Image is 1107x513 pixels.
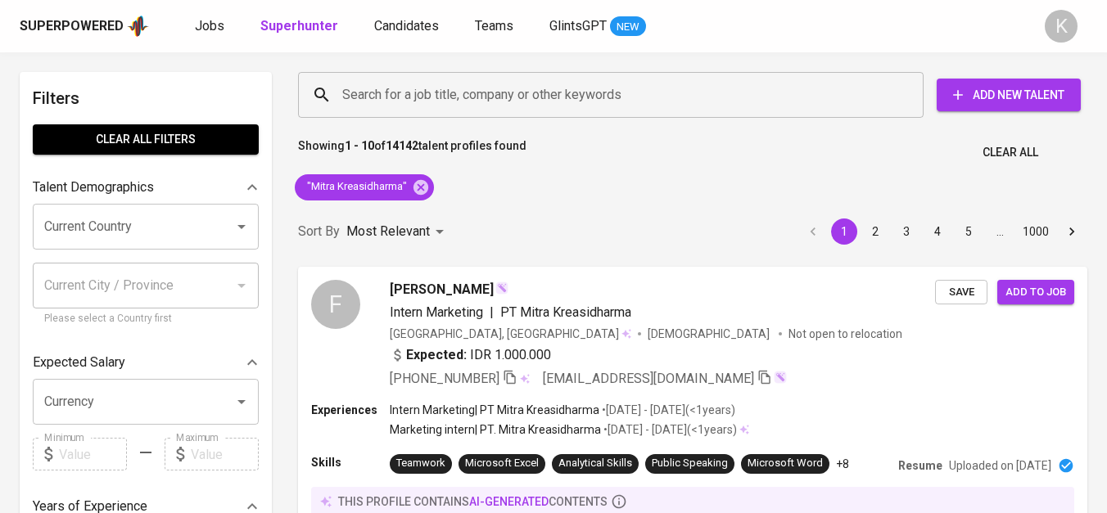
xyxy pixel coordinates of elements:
[937,79,1081,111] button: Add New Talent
[406,345,467,365] b: Expected:
[260,18,338,34] b: Superhunter
[601,421,737,438] p: • [DATE] - [DATE] ( <1 years )
[831,218,857,245] button: page 1
[33,353,125,372] p: Expected Salary
[20,14,149,38] a: Superpoweredapp logo
[748,456,823,471] div: Microsoft Word
[390,345,551,365] div: IDR 1.000.000
[374,16,442,37] a: Candidates
[797,218,1087,245] nav: pagination navigation
[949,457,1051,474] p: Uploaded on [DATE]
[390,421,601,438] p: Marketing intern | PT. Mitra Kreasidharma
[33,124,259,155] button: Clear All filters
[490,303,494,322] span: |
[191,438,259,470] input: Value
[396,456,445,471] div: Teamwork
[33,85,259,111] h6: Filters
[924,218,951,245] button: Go to page 4
[475,18,513,34] span: Teams
[346,222,430,241] p: Most Relevant
[33,171,259,204] div: Talent Demographics
[195,18,224,34] span: Jobs
[20,17,124,36] div: Superpowered
[774,371,787,384] img: magic_wand.svg
[549,16,646,37] a: GlintsGPT NEW
[983,142,1038,163] span: Clear All
[44,311,247,327] p: Please select a Country first
[346,217,450,247] div: Most Relevant
[295,174,434,200] div: "Mitra Kreasidharma"
[195,16,228,37] a: Jobs
[390,280,494,299] span: [PERSON_NAME]
[33,178,154,197] p: Talent Demographics
[1059,218,1085,245] button: Go to next page
[260,16,341,37] a: Superhunter
[648,326,772,342] span: [DEMOGRAPHIC_DATA]
[1045,10,1078,43] div: K
[898,457,942,474] p: Resume
[311,454,390,470] p: Skills
[345,139,374,152] b: 1 - 10
[943,283,979,302] span: Save
[469,495,549,508] span: AI-generated
[862,218,888,245] button: Go to page 2
[1018,218,1054,245] button: Go to page 1000
[230,215,253,238] button: Open
[390,402,599,418] p: Intern Marketing | PT Mitra Kreasidharma
[311,280,360,329] div: F
[500,304,631,320] span: PT Mitra Kreasidharma
[311,402,390,418] p: Experiences
[549,18,607,34] span: GlintsGPT
[59,438,127,470] input: Value
[558,456,632,471] div: Analytical Skills
[390,304,483,320] span: Intern Marketing
[298,222,340,241] p: Sort By
[230,390,253,413] button: Open
[46,129,246,150] span: Clear All filters
[1005,283,1066,302] span: Add to job
[390,371,499,386] span: [PHONE_NUMBER]
[386,139,418,152] b: 14142
[475,16,517,37] a: Teams
[956,218,982,245] button: Go to page 5
[33,346,259,379] div: Expected Salary
[610,19,646,35] span: NEW
[127,14,149,38] img: app logo
[374,18,439,34] span: Candidates
[935,280,987,305] button: Save
[298,137,526,168] p: Showing of talent profiles found
[390,326,631,342] div: [GEOGRAPHIC_DATA], [GEOGRAPHIC_DATA]
[893,218,919,245] button: Go to page 3
[976,137,1045,168] button: Clear All
[495,281,508,295] img: magic_wand.svg
[295,179,417,195] span: "Mitra Kreasidharma"
[338,493,608,510] p: this profile contains contents
[465,456,539,471] div: Microsoft Excel
[788,326,902,342] p: Not open to relocation
[950,85,1068,106] span: Add New Talent
[997,280,1074,305] button: Add to job
[543,371,754,386] span: [EMAIL_ADDRESS][DOMAIN_NAME]
[652,456,728,471] div: Public Speaking
[836,456,849,472] p: +8
[987,223,1013,240] div: …
[599,402,735,418] p: • [DATE] - [DATE] ( <1 years )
